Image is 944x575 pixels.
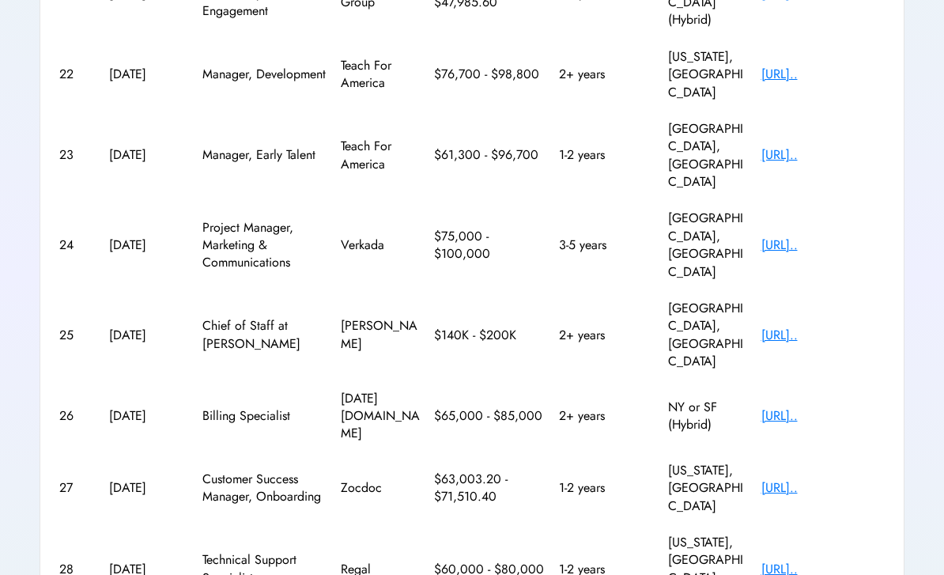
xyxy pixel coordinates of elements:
[109,407,188,425] div: [DATE]
[59,236,95,254] div: 24
[434,327,545,344] div: $140K - $200K
[559,66,654,83] div: 2+ years
[59,327,95,344] div: 25
[109,479,188,497] div: [DATE]
[434,471,545,506] div: $63,003.20 - $71,510.40
[761,479,885,497] div: [URL]..
[761,327,885,344] div: [URL]..
[668,462,747,515] div: [US_STATE], [GEOGRAPHIC_DATA]
[559,146,654,164] div: 1-2 years
[59,479,95,497] div: 27
[434,228,545,263] div: $75,000 - $100,000
[109,236,188,254] div: [DATE]
[59,66,95,83] div: 22
[109,327,188,344] div: [DATE]
[202,317,327,353] div: Chief of Staff at [PERSON_NAME]
[559,327,654,344] div: 2+ years
[668,210,747,281] div: [GEOGRAPHIC_DATA], [GEOGRAPHIC_DATA]
[434,146,545,164] div: $61,300 - $96,700
[202,146,327,164] div: Manager, Early Talent
[109,66,188,83] div: [DATE]
[109,146,188,164] div: [DATE]
[559,479,654,497] div: 1-2 years
[668,48,747,101] div: [US_STATE], [GEOGRAPHIC_DATA]
[341,390,420,443] div: [DATE][DOMAIN_NAME]
[202,66,327,83] div: Manager, Development
[202,219,327,272] div: Project Manager, Marketing & Communications
[668,399,747,434] div: NY or SF (Hybrid)
[668,300,747,371] div: [GEOGRAPHIC_DATA], [GEOGRAPHIC_DATA]
[761,146,885,164] div: [URL]..
[59,407,95,425] div: 26
[341,317,420,353] div: [PERSON_NAME]
[341,479,420,497] div: Zocdoc
[434,66,545,83] div: $76,700 - $98,800
[761,66,885,83] div: [URL]..
[559,236,654,254] div: 3-5 years
[202,471,327,506] div: Customer Success Manager, Onboarding
[434,407,545,425] div: $65,000 - $85,000
[761,407,885,425] div: [URL]..
[668,120,747,191] div: [GEOGRAPHIC_DATA], [GEOGRAPHIC_DATA]
[341,138,420,173] div: Teach For America
[341,57,420,93] div: Teach For America
[341,236,420,254] div: Verkada
[761,236,885,254] div: [URL]..
[202,407,327,425] div: Billing Specialist
[59,146,95,164] div: 23
[559,407,654,425] div: 2+ years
